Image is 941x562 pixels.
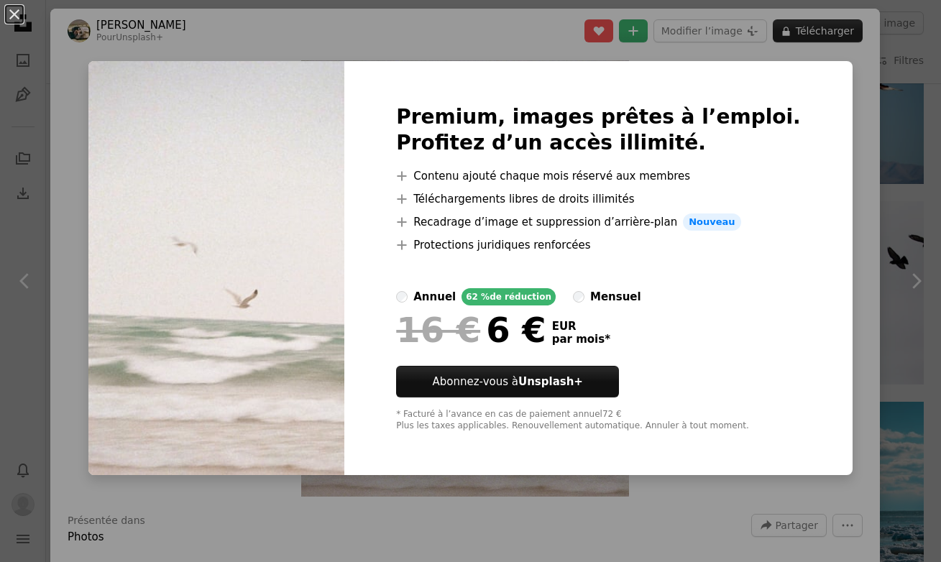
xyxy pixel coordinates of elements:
[396,213,801,231] li: Recadrage d’image et suppression d’arrière-plan
[518,375,583,388] strong: Unsplash+
[590,288,641,305] div: mensuel
[552,333,610,346] span: par mois *
[396,236,801,254] li: Protections juridiques renforcées
[396,311,546,349] div: 6 €
[396,409,801,432] div: * Facturé à l’avance en cas de paiement annuel 72 € Plus les taxes applicables. Renouvellement au...
[462,288,556,305] div: 62 % de réduction
[396,366,619,397] a: Abonnez-vous àUnsplash+
[396,167,801,185] li: Contenu ajouté chaque mois réservé aux membres
[413,288,456,305] div: annuel
[396,291,408,303] input: annuel62 %de réduction
[396,190,801,208] li: Téléchargements libres de droits illimités
[396,104,801,156] h2: Premium, images prêtes à l’emploi. Profitez d’un accès illimité.
[88,61,344,475] img: premium_photo-1693234935690-046f9841c917
[573,291,584,303] input: mensuel
[683,213,740,231] span: Nouveau
[396,311,480,349] span: 16 €
[552,320,610,333] span: EUR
